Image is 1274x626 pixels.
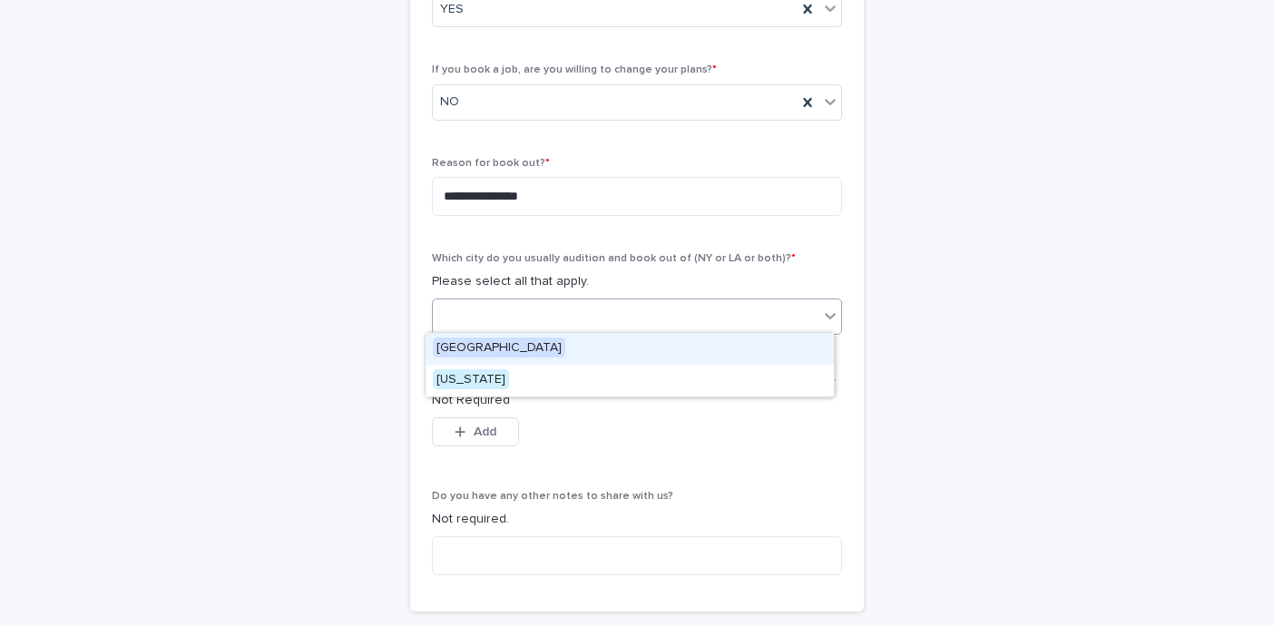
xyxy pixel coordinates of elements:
span: Which city do you usually audition and book out of (NY or LA or both)? [432,253,796,264]
span: [GEOGRAPHIC_DATA] [433,337,565,357]
p: Not Required [432,391,842,410]
span: [US_STATE] [433,369,509,389]
button: Add [432,417,519,446]
span: Add [474,425,496,438]
div: New York [426,365,834,396]
p: Not required. [432,510,842,529]
p: Please select all that apply. [432,272,842,291]
span: NO [440,93,459,112]
span: Do you have any other notes to share with us? [432,491,673,502]
span: If you book a job, are you willing to change your plans? [432,64,717,75]
div: Los Angeles [426,333,834,365]
span: Reason for book out? [432,158,550,169]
